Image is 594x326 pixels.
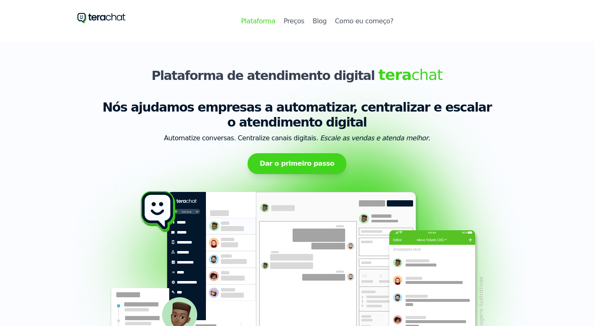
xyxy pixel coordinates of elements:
[313,16,326,26] a: Blog
[378,66,411,83] b: tera
[320,134,429,142] i: Escale as vendas e atenda melhor
[241,16,275,26] a: Plataforma
[283,16,304,26] a: Preços
[335,16,393,26] a: Como eu começo?
[248,153,346,174] button: Dar o primeiro passo
[77,100,517,130] h2: Nós ajudamos empresas a automatizar, centralizar e escalar o atendimento digital
[77,10,126,25] a: Ir para o início
[77,133,517,143] span: Automatize conversas. Centralize canais digitais. .
[378,66,443,83] span: chat
[77,67,517,83] h1: Plataforma de atendimento digital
